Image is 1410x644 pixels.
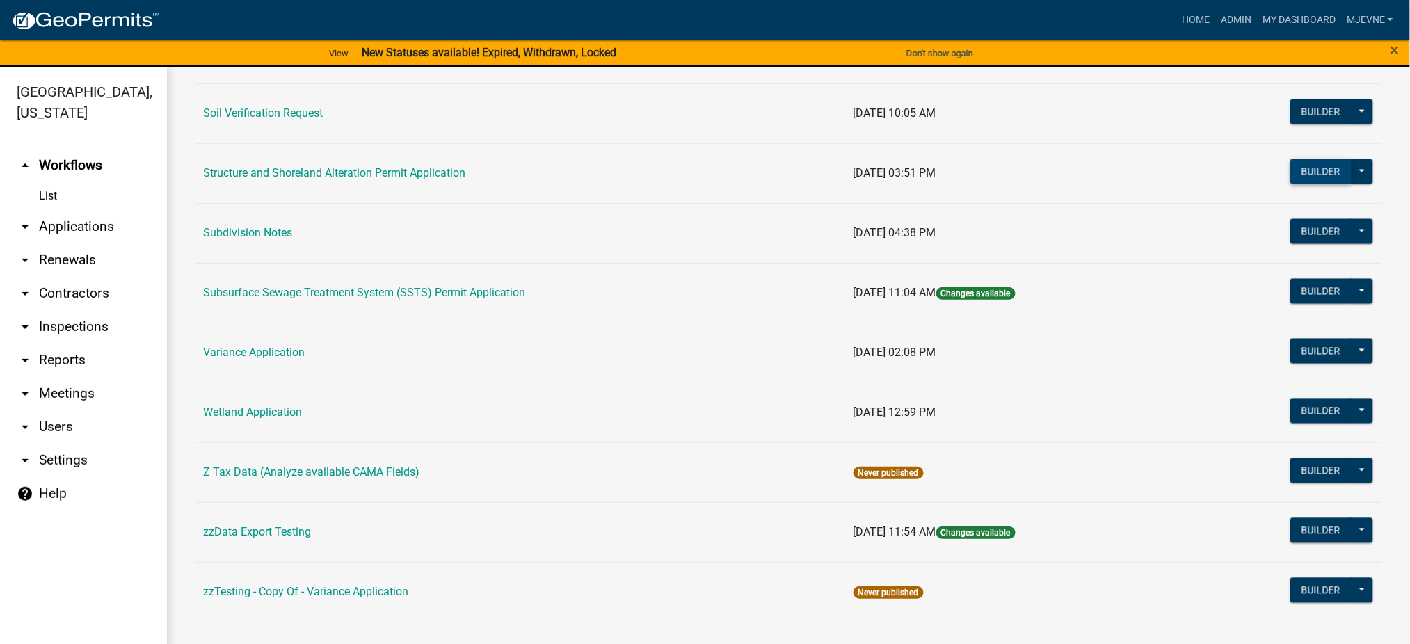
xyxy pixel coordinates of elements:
button: Builder [1290,339,1352,364]
i: arrow_drop_down [17,352,33,369]
a: Subdivision Notes [203,226,292,239]
a: Subsurface Sewage Treatment System (SSTS) Permit Application [203,286,525,299]
a: Z Tax Data (Analyze available CAMA Fields) [203,465,419,478]
span: Changes available [936,287,1016,300]
span: [DATE] 12:59 PM [854,405,936,419]
i: arrow_drop_up [17,157,33,174]
span: Never published [854,467,924,479]
span: [DATE] 03:51 PM [854,166,936,179]
a: Soil Verification Request [203,106,323,120]
i: arrow_drop_down [17,252,33,268]
span: [DATE] 04:38 PM [854,226,936,239]
a: Structure and Shoreland Alteration Permit Application [203,166,465,179]
span: [DATE] 11:54 AM [854,525,936,538]
a: zzTesting - Copy Of - Variance Application [203,585,408,598]
button: Builder [1290,279,1352,304]
span: [DATE] 11:04 AM [854,286,936,299]
a: Admin [1215,7,1257,33]
button: Builder [1290,578,1352,603]
i: arrow_drop_down [17,385,33,402]
span: Changes available [936,526,1016,539]
strong: New Statuses available! Expired, Withdrawn, Locked [362,46,617,59]
span: [DATE] 10:05 AM [854,106,936,120]
button: Builder [1290,219,1352,244]
button: Builder [1290,399,1352,424]
a: Wetland Application [203,405,302,419]
i: arrow_drop_down [17,319,33,335]
span: Never published [854,586,924,599]
i: arrow_drop_down [17,419,33,435]
i: arrow_drop_down [17,452,33,469]
i: arrow_drop_down [17,218,33,235]
button: Close [1391,42,1400,58]
a: MJevne [1341,7,1399,33]
a: Variance Application [203,346,305,359]
button: Builder [1290,99,1352,124]
a: My Dashboard [1257,7,1341,33]
span: × [1391,40,1400,60]
span: [DATE] 02:08 PM [854,346,936,359]
a: View [323,42,354,65]
i: help [17,485,33,502]
button: Don't show again [901,42,979,65]
a: zzData Export Testing [203,525,311,538]
button: Builder [1290,458,1352,483]
i: arrow_drop_down [17,285,33,302]
button: Builder [1290,518,1352,543]
a: Home [1176,7,1215,33]
button: Builder [1290,159,1352,184]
